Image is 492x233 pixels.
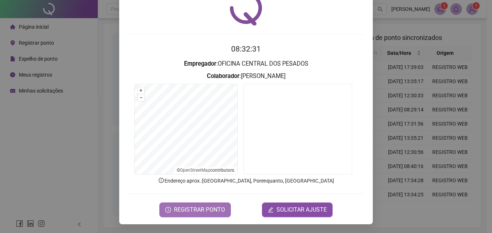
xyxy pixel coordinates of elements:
button: REGISTRAR PONTO [159,203,231,217]
h3: : [PERSON_NAME] [128,71,364,81]
span: REGISTRAR PONTO [174,205,225,214]
span: info-circle [158,177,164,184]
span: clock-circle [165,207,171,213]
span: edit [268,207,274,213]
button: editSOLICITAR AJUSTE [262,203,333,217]
strong: Colaborador [207,73,239,79]
h3: : OFICINA CENTRAL DOS PESADOS [128,59,364,69]
p: Endereço aprox. : [GEOGRAPHIC_DATA], Porenquanto, [GEOGRAPHIC_DATA] [128,177,364,185]
a: OpenStreetMap [180,168,210,173]
button: – [138,94,145,101]
button: + [138,87,145,94]
span: SOLICITAR AJUSTE [276,205,327,214]
li: © contributors. [177,168,235,173]
strong: Empregador [184,60,216,67]
time: 08:32:31 [231,45,261,53]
